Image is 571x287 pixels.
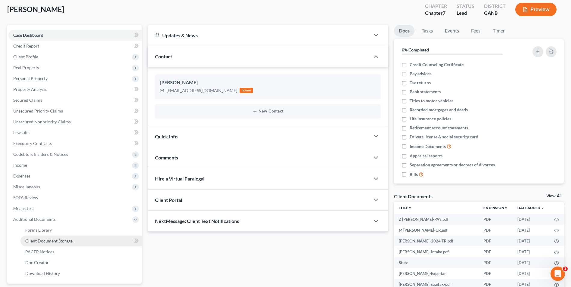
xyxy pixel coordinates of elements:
[457,10,474,17] div: Lead
[410,171,418,177] span: Bills
[425,3,447,10] div: Chapter
[8,84,142,95] a: Property Analysis
[425,10,447,17] div: Chapter
[13,162,27,168] span: Income
[394,214,479,225] td: Z [PERSON_NAME]-PA's.pdf
[479,236,513,246] td: PDF
[13,76,48,81] span: Personal Property
[155,197,182,203] span: Client Portal
[25,249,54,254] span: PACER Notices
[546,194,561,198] a: View All
[8,41,142,51] a: Credit Report
[515,3,557,16] button: Preview
[240,88,253,93] div: home
[466,25,486,37] a: Fees
[410,71,431,77] span: Pay advices
[8,138,142,149] a: Executory Contracts
[25,238,73,243] span: Client Document Storage
[410,162,495,168] span: Separation agreements or decrees of divorces
[479,214,513,225] td: PDF
[399,205,412,210] a: Titleunfold_more
[160,109,376,114] button: New Contact
[13,184,40,189] span: Miscellaneous
[410,143,446,150] span: Income Documents
[513,268,549,279] td: [DATE]
[8,106,142,116] a: Unsecured Priority Claims
[13,54,38,59] span: Client Profile
[479,225,513,236] td: PDF
[13,108,63,113] span: Unsecured Priority Claims
[13,32,43,38] span: Case Dashboard
[410,116,451,122] span: Life insurance policies
[394,246,479,257] td: [PERSON_NAME]-Intake.pdf
[13,195,38,200] span: SOFA Review
[20,246,142,257] a: PACER Notices
[394,268,479,279] td: [PERSON_NAME]-Experian
[410,98,453,104] span: Titles to motor vehicles
[479,268,513,279] td: PDF
[410,89,441,95] span: Bank statements
[13,217,56,222] span: Additional Documents
[513,225,549,236] td: [DATE]
[25,260,49,265] span: Doc Creator
[440,25,464,37] a: Events
[513,257,549,268] td: [DATE]
[160,79,376,86] div: [PERSON_NAME]
[394,193,433,199] div: Client Documents
[13,152,68,157] span: Codebtors Insiders & Notices
[443,10,445,16] span: 7
[484,10,506,17] div: GANB
[13,141,52,146] span: Executory Contracts
[504,206,508,210] i: unfold_more
[402,47,429,52] strong: 0% Completed
[551,267,565,281] iframe: Intercom live chat
[20,225,142,236] a: Forms Library
[13,97,42,103] span: Secured Claims
[394,236,479,246] td: [PERSON_NAME]-2024 TR.pdf
[408,206,412,210] i: unfold_more
[155,176,204,181] span: Hire a Virtual Paralegal
[410,80,431,86] span: Tax returns
[513,246,549,257] td: [DATE]
[25,271,60,276] span: Download History
[410,134,478,140] span: Drivers license & social security card
[457,3,474,10] div: Status
[484,3,506,10] div: District
[8,116,142,127] a: Unsecured Nonpriority Claims
[13,65,39,70] span: Real Property
[20,257,142,268] a: Doc Creator
[394,25,414,37] a: Docs
[13,119,71,124] span: Unsecured Nonpriority Claims
[410,153,442,159] span: Appraisal reports
[541,206,545,210] i: expand_more
[7,5,64,14] span: [PERSON_NAME]
[488,25,510,37] a: Timer
[410,125,468,131] span: Retirement account statements
[155,54,172,59] span: Contact
[8,192,142,203] a: SOFA Review
[417,25,438,37] a: Tasks
[394,257,479,268] td: Stubs
[513,236,549,246] td: [DATE]
[479,246,513,257] td: PDF
[20,236,142,246] a: Client Document Storage
[513,214,549,225] td: [DATE]
[13,173,30,178] span: Expenses
[410,107,468,113] span: Recorded mortgages and deeds
[394,225,479,236] td: M [PERSON_NAME]-CR.pdf
[13,130,29,135] span: Lawsuits
[13,87,47,92] span: Property Analysis
[25,227,52,233] span: Forms Library
[13,43,39,48] span: Credit Report
[155,155,178,160] span: Comments
[166,88,237,94] div: [EMAIL_ADDRESS][DOMAIN_NAME]
[155,218,239,224] span: NextMessage: Client Text Notifications
[8,95,142,106] a: Secured Claims
[155,32,363,39] div: Updates & News
[8,127,142,138] a: Lawsuits
[155,134,178,139] span: Quick Info
[479,257,513,268] td: PDF
[410,62,464,68] span: Credit Counseling Certificate
[563,267,568,271] span: 1
[20,268,142,279] a: Download History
